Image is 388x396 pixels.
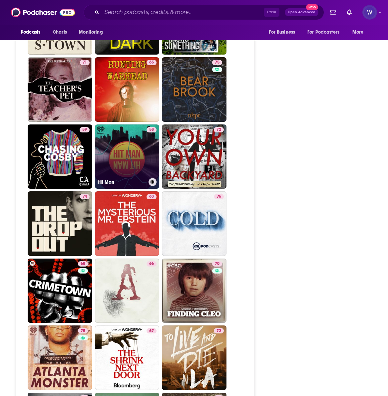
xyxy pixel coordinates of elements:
span: 58 [149,126,154,133]
a: 75 [212,60,222,65]
h3: Hit Man [98,179,146,185]
button: open menu [348,26,372,39]
span: 72 [216,328,221,334]
span: 68 [81,261,85,267]
img: User Profile [362,5,377,20]
span: Ctrl K [264,8,279,17]
span: Monitoring [79,28,103,37]
a: Show notifications dropdown [344,7,354,18]
a: 72 [162,325,226,390]
a: 67 [147,328,157,333]
a: 72 [214,127,224,132]
a: 65 [95,57,160,122]
span: 76 [217,193,221,200]
a: 74 [28,191,92,256]
a: 76 [214,194,224,199]
button: open menu [74,26,111,39]
a: 72 [162,124,226,189]
span: 63 [149,193,154,200]
span: 66 [149,261,154,267]
span: Podcasts [21,28,40,37]
span: For Podcasters [307,28,339,37]
a: 71 [80,60,90,65]
button: open menu [303,26,349,39]
span: For Business [269,28,295,37]
a: 63 [95,191,160,256]
a: 67 [95,325,160,390]
span: More [352,28,364,37]
span: 59 [82,126,87,133]
div: Search podcasts, credits, & more... [84,5,324,20]
a: 74 [80,194,90,199]
a: 59 [28,124,92,189]
span: 75 [81,328,85,334]
input: Search podcasts, credits, & more... [102,7,264,18]
a: 71 [28,57,92,122]
span: 72 [216,126,221,133]
button: open menu [16,26,49,39]
a: 75 [162,57,226,122]
a: 70 [162,259,226,323]
img: Podchaser - Follow, Share and Rate Podcasts [11,6,75,19]
button: open menu [264,26,303,39]
a: 75 [28,325,92,390]
span: Logged in as realitymarble [362,5,377,20]
a: 65 [147,60,157,65]
a: 72 [214,328,224,333]
span: 65 [149,59,154,66]
span: 75 [215,59,219,66]
a: 68 [78,261,88,267]
span: 67 [149,328,154,334]
button: Show profile menu [362,5,377,20]
a: 68 [28,259,92,323]
a: Charts [48,26,71,39]
button: Open AdvancedNew [285,8,318,16]
span: 74 [83,193,87,200]
a: 70 [212,261,222,267]
a: Show notifications dropdown [327,7,339,18]
a: 66 [95,259,160,323]
span: Charts [53,28,67,37]
a: 75 [78,328,88,333]
a: 58Hit Man [95,124,160,189]
span: New [306,4,318,10]
span: 70 [215,261,219,267]
a: 58 [147,127,157,132]
a: 59 [80,127,90,132]
a: 76 [162,191,226,256]
span: 71 [83,59,87,66]
span: Open Advanced [288,11,315,14]
a: 63 [147,194,157,199]
a: 66 [147,261,157,267]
